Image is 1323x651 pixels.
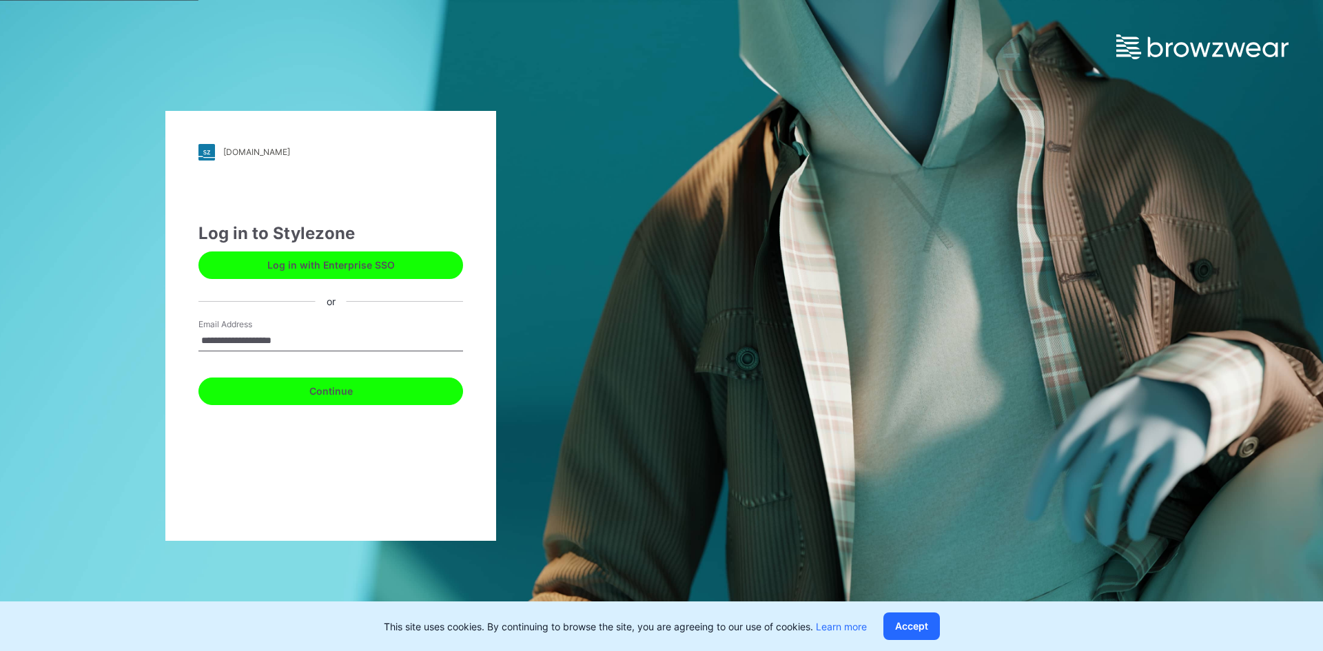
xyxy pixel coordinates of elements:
[198,378,463,405] button: Continue
[198,144,463,161] a: [DOMAIN_NAME]
[384,619,867,634] p: This site uses cookies. By continuing to browse the site, you are agreeing to our use of cookies.
[198,144,215,161] img: stylezone-logo.562084cfcfab977791bfbf7441f1a819.svg
[816,621,867,632] a: Learn more
[883,612,940,640] button: Accept
[316,294,347,309] div: or
[198,251,463,279] button: Log in with Enterprise SSO
[198,318,295,331] label: Email Address
[223,147,290,157] div: [DOMAIN_NAME]
[1116,34,1289,59] img: browzwear-logo.e42bd6dac1945053ebaf764b6aa21510.svg
[198,221,463,246] div: Log in to Stylezone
